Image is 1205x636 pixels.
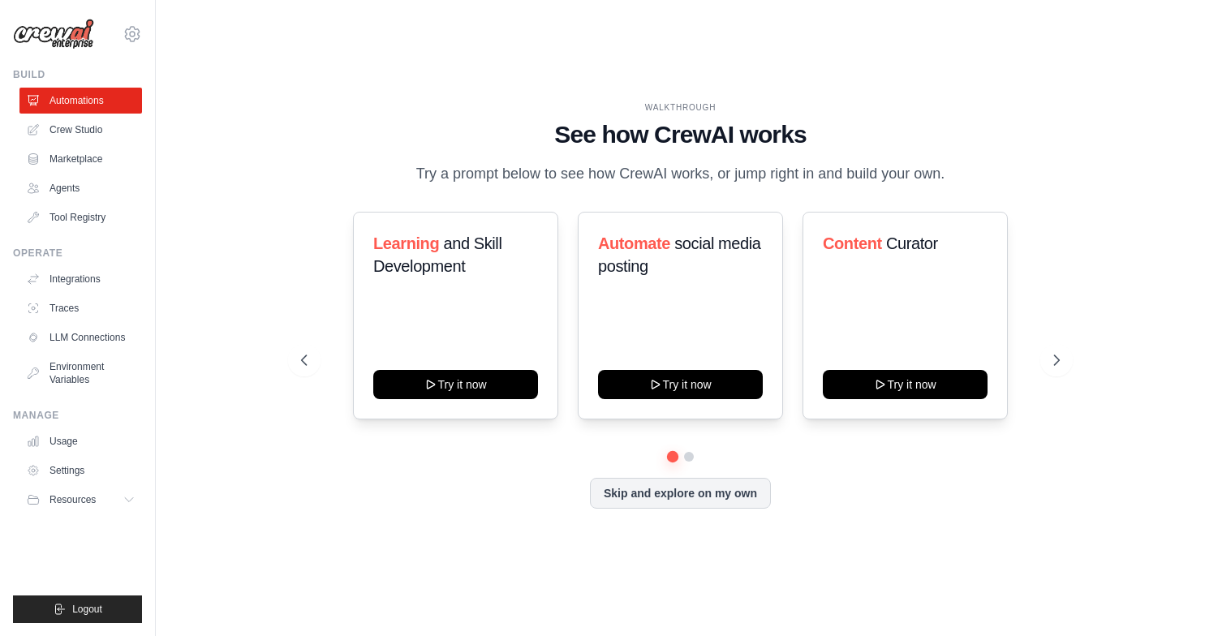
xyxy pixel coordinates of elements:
span: Logout [72,603,102,616]
a: Marketplace [19,146,142,172]
button: Resources [19,487,142,513]
div: Operate [13,247,142,260]
span: Learning [373,234,439,252]
span: Automate [598,234,670,252]
span: Content [823,234,882,252]
img: Logo [13,19,94,49]
button: Try it now [598,370,763,399]
span: Resources [49,493,96,506]
div: WALKTHROUGH [301,101,1060,114]
div: Manage [13,409,142,422]
button: Skip and explore on my own [590,478,771,509]
div: Build [13,68,142,81]
span: Curator [886,234,938,252]
a: Integrations [19,266,142,292]
span: social media posting [598,234,761,275]
a: Agents [19,175,142,201]
a: Traces [19,295,142,321]
a: Crew Studio [19,117,142,143]
a: Usage [19,428,142,454]
a: Automations [19,88,142,114]
a: Environment Variables [19,354,142,393]
button: Try it now [823,370,988,399]
iframe: Chat Widget [1124,558,1205,636]
a: Tool Registry [19,204,142,230]
button: Try it now [373,370,538,399]
button: Logout [13,595,142,623]
span: and Skill Development [373,234,501,275]
a: LLM Connections [19,324,142,350]
a: Settings [19,458,142,483]
h1: See how CrewAI works [301,120,1060,149]
p: Try a prompt below to see how CrewAI works, or jump right in and build your own. [408,162,953,186]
